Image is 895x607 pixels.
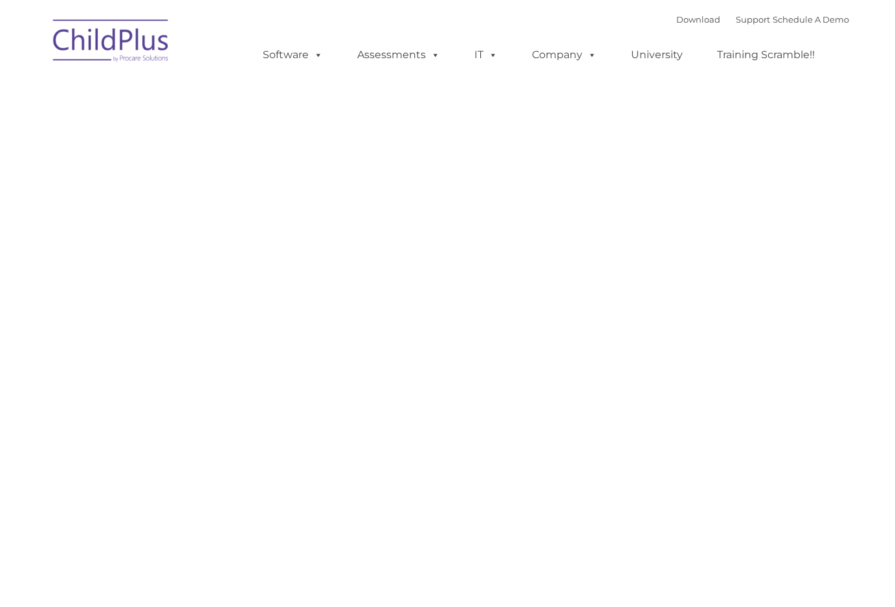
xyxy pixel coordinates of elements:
[676,14,849,25] font: |
[250,42,336,68] a: Software
[704,42,828,68] a: Training Scramble!!
[773,14,849,25] a: Schedule A Demo
[736,14,770,25] a: Support
[47,10,176,75] img: ChildPlus by Procare Solutions
[618,42,696,68] a: University
[676,14,720,25] a: Download
[344,42,453,68] a: Assessments
[519,42,610,68] a: Company
[461,42,511,68] a: IT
